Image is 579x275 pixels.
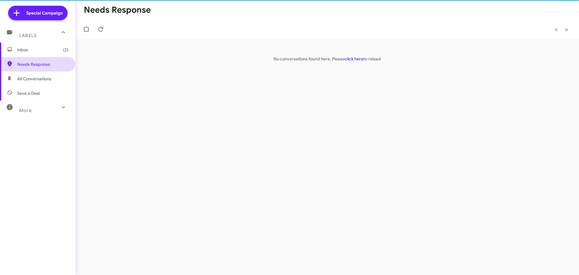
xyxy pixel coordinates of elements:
button: Next [561,23,572,36]
p: No conversations found here. Please to reload [75,56,579,62]
h1: Needs Response [84,5,151,15]
nav: Page navigation example [551,23,572,36]
span: Inbox [17,47,68,53]
span: Needs Response [17,61,68,67]
span: » [565,26,568,33]
span: All Conversations [17,76,51,82]
a: Special Campaign [8,6,68,20]
span: « [555,26,558,33]
span: Labels [19,33,37,38]
span: Special Campaign [26,10,63,16]
span: (2) [63,47,68,53]
span: Save a Deal [17,90,40,96]
span: More [19,108,32,113]
button: Previous [551,23,562,36]
a: click here [345,56,363,62]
